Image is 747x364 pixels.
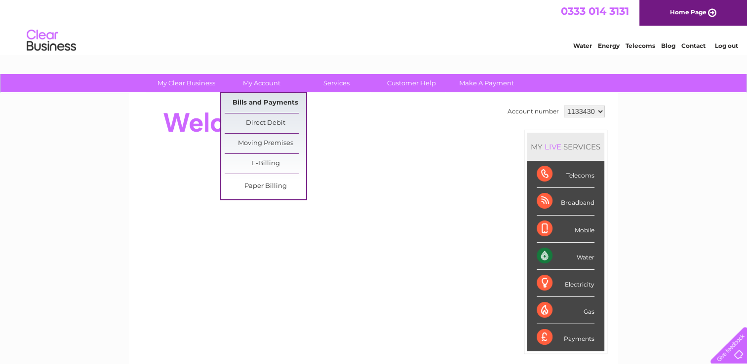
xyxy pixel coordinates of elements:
img: logo.png [26,26,77,56]
a: Moving Premises [225,134,306,153]
a: E-Billing [225,154,306,174]
a: My Clear Business [146,74,227,92]
div: Gas [537,297,594,324]
a: My Account [221,74,302,92]
a: Water [573,42,592,49]
a: Make A Payment [446,74,527,92]
div: LIVE [543,142,563,151]
a: Bills and Payments [225,93,306,113]
a: Telecoms [626,42,655,49]
a: Energy [598,42,620,49]
a: Log out [714,42,738,49]
a: 0333 014 3131 [561,5,629,17]
a: Direct Debit [225,113,306,133]
div: Water [537,243,594,270]
div: Telecoms [537,161,594,188]
td: Account number [505,103,561,120]
div: Payments [537,324,594,351]
div: Mobile [537,216,594,243]
div: Broadband [537,188,594,215]
a: Paper Billing [225,177,306,196]
div: Clear Business is a trading name of Verastar Limited (registered in [GEOGRAPHIC_DATA] No. 3667643... [141,5,607,48]
a: Services [296,74,377,92]
div: MY SERVICES [527,133,604,161]
a: Blog [661,42,675,49]
div: Electricity [537,270,594,297]
a: Customer Help [371,74,452,92]
a: Contact [681,42,706,49]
